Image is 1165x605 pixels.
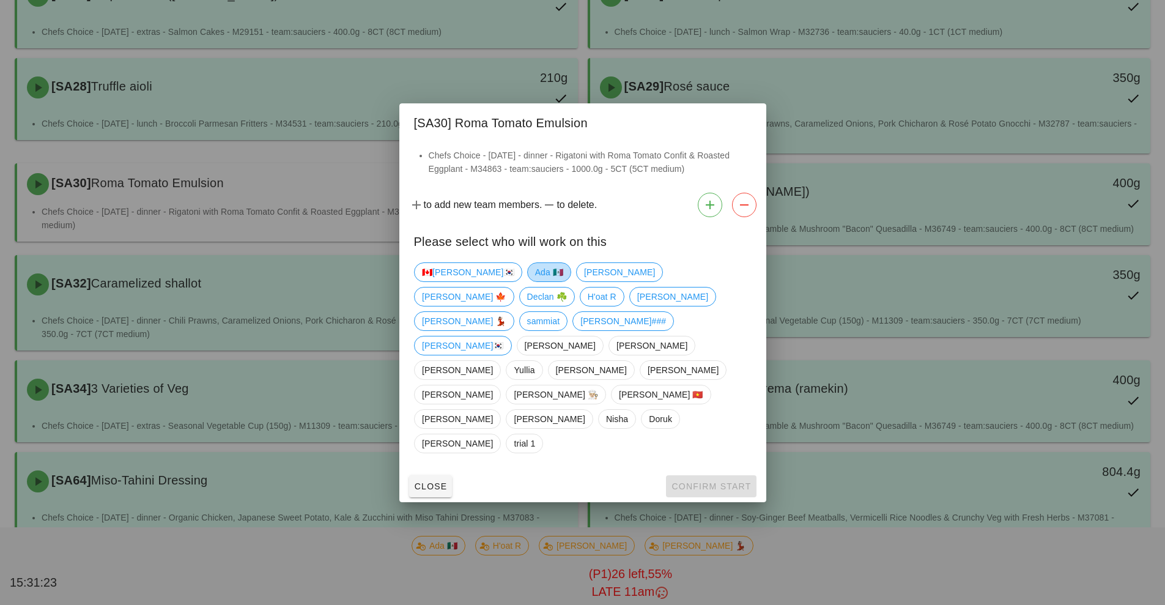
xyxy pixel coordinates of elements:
span: [PERSON_NAME] [422,410,493,428]
span: Declan ☘️ [527,288,566,306]
span: Ada 🇲🇽 [534,263,563,281]
span: [PERSON_NAME]### [580,312,666,330]
span: [PERSON_NAME] 💃🏽 [422,312,506,330]
span: [PERSON_NAME] [422,434,493,453]
span: [PERSON_NAME] [422,361,493,379]
span: [PERSON_NAME] [637,288,708,306]
span: Doruk [649,410,672,428]
span: sammiat [527,312,560,330]
span: Yullia [514,361,534,379]
span: 🇨🇦[PERSON_NAME]🇰🇷 [422,263,514,281]
span: [PERSON_NAME] [583,263,654,281]
div: to add new team members. to delete. [399,188,766,222]
span: [PERSON_NAME] 🍁 [422,288,506,306]
span: [PERSON_NAME]🇰🇷 [422,336,504,355]
span: [PERSON_NAME] [514,410,585,428]
span: trial 1 [514,434,535,453]
div: Please select who will work on this [399,222,766,258]
div: [SA30] Roma Tomato Emulsion [399,103,766,139]
span: [PERSON_NAME] [555,361,626,379]
span: [PERSON_NAME] 👨🏼‍🍳 [514,385,598,404]
span: [PERSON_NAME] [647,361,718,379]
span: Nisha [605,410,627,428]
span: Close [414,481,448,491]
span: [PERSON_NAME] [422,385,493,404]
span: [PERSON_NAME] 🇻🇳 [618,385,703,404]
li: Chefs Choice - [DATE] - dinner - Rigatoni with Roma Tomato Confit & Roasted Eggplant - M34863 - t... [429,149,752,176]
button: Close [409,475,453,497]
span: H'oat R [587,288,616,306]
span: [PERSON_NAME] [524,336,595,355]
span: [PERSON_NAME] [616,336,687,355]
